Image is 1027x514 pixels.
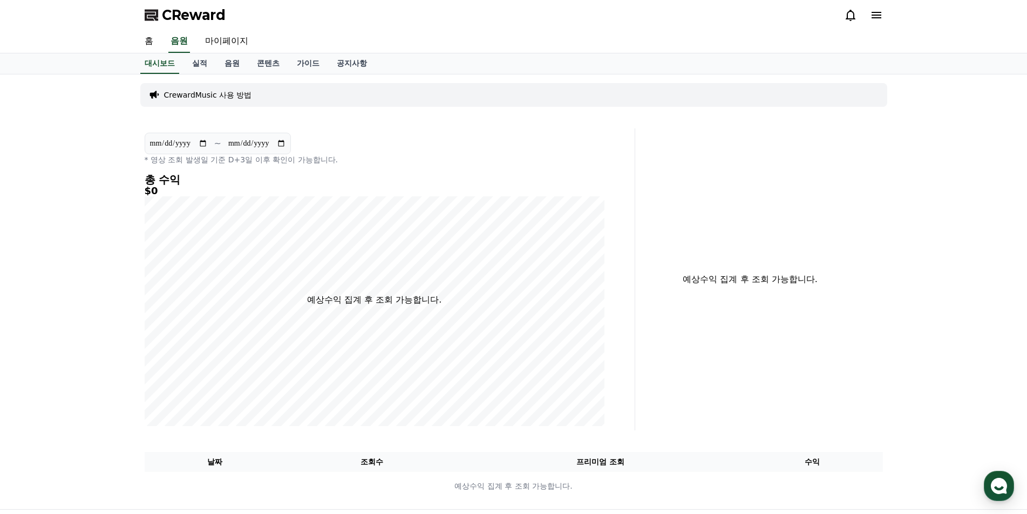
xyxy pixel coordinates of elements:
[145,186,604,196] h5: $0
[196,30,257,53] a: 마이페이지
[145,174,604,186] h4: 총 수익
[162,6,226,24] span: CReward
[145,6,226,24] a: CReward
[459,452,742,472] th: 프리미엄 조회
[145,452,285,472] th: 날짜
[145,481,882,492] p: 예상수익 집계 후 조회 가능합니다.
[742,452,883,472] th: 수익
[140,53,179,74] a: 대시보드
[328,53,376,74] a: 공지사항
[644,273,857,286] p: 예상수익 집계 후 조회 가능합니다.
[164,90,252,100] a: CrewardMusic 사용 방법
[136,30,162,53] a: 홈
[248,53,288,74] a: 콘텐츠
[145,154,604,165] p: * 영상 조회 발생일 기준 D+3일 이후 확인이 가능합니다.
[183,53,216,74] a: 실적
[168,30,190,53] a: 음원
[307,293,441,306] p: 예상수익 집계 후 조회 가능합니다.
[216,53,248,74] a: 음원
[214,137,221,150] p: ~
[288,53,328,74] a: 가이드
[285,452,458,472] th: 조회수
